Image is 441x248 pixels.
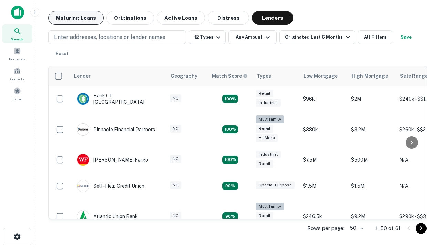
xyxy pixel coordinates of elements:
[74,72,91,80] div: Lender
[171,72,197,80] div: Geography
[212,72,248,80] div: Capitalize uses an advanced AI algorithm to match your search with the best lender. The match sco...
[348,173,396,199] td: $1.5M
[222,95,238,103] div: Matching Properties: 15, hasApolloMatch: undefined
[348,112,396,147] td: $3.2M
[2,44,32,63] a: Borrowers
[77,180,89,192] img: picture
[416,223,427,234] button: Go to next page
[208,11,249,25] button: Distress
[170,212,181,220] div: NC
[77,93,89,105] img: picture
[285,33,352,41] div: Originated Last 6 Months
[77,154,148,166] div: [PERSON_NAME] Fargo
[189,30,226,44] button: 12 Types
[299,147,348,173] td: $7.5M
[11,6,24,19] img: capitalize-icon.png
[222,125,238,134] div: Matching Properties: 20, hasApolloMatch: undefined
[170,181,181,189] div: NC
[222,182,238,190] div: Matching Properties: 11, hasApolloMatch: undefined
[170,155,181,163] div: NC
[256,203,284,210] div: Multifamily
[170,94,181,102] div: NC
[299,199,348,234] td: $246.5k
[256,115,284,123] div: Multifamily
[348,66,396,86] th: High Mortgage
[407,193,441,226] iframe: Chat Widget
[77,210,138,223] div: Atlantic Union Bank
[252,11,293,25] button: Lenders
[166,66,208,86] th: Geography
[257,72,271,80] div: Types
[307,224,345,232] p: Rows per page:
[228,30,277,44] button: Any Amount
[2,64,32,83] a: Contacts
[400,72,428,80] div: Sale Range
[256,212,273,220] div: Retail
[9,56,25,62] span: Borrowers
[299,112,348,147] td: $380k
[54,33,165,41] p: Enter addresses, locations or lender names
[256,151,281,158] div: Industrial
[358,30,392,44] button: All Filters
[12,96,22,102] span: Saved
[256,134,278,142] div: + 1 more
[106,11,154,25] button: Originations
[348,199,396,234] td: $9.2M
[279,30,355,44] button: Originated Last 6 Months
[253,66,299,86] th: Types
[395,30,417,44] button: Save your search to get updates of matches that match your search criteria.
[11,36,23,42] span: Search
[48,30,186,44] button: Enter addresses, locations or lender names
[10,76,24,82] span: Contacts
[77,180,144,192] div: Self-help Credit Union
[48,11,104,25] button: Maturing Loans
[51,47,73,61] button: Reset
[352,72,388,80] div: High Mortgage
[304,72,338,80] div: Low Mortgage
[256,99,281,107] div: Industrial
[299,173,348,199] td: $1.5M
[256,181,295,189] div: Special Purpose
[222,212,238,220] div: Matching Properties: 10, hasApolloMatch: undefined
[348,86,396,112] td: $2M
[77,154,89,166] img: picture
[77,93,160,105] div: Bank Of [GEOGRAPHIC_DATA]
[348,147,396,173] td: $500M
[77,124,89,135] img: picture
[170,125,181,133] div: NC
[77,123,155,136] div: Pinnacle Financial Partners
[347,223,365,233] div: 50
[2,24,32,43] a: Search
[299,86,348,112] td: $96k
[256,125,273,133] div: Retail
[208,66,253,86] th: Capitalize uses an advanced AI algorithm to match your search with the best lender. The match sco...
[157,11,205,25] button: Active Loans
[70,66,166,86] th: Lender
[77,210,89,222] img: picture
[299,66,348,86] th: Low Mortgage
[212,72,246,80] h6: Match Score
[222,156,238,164] div: Matching Properties: 14, hasApolloMatch: undefined
[2,84,32,103] a: Saved
[376,224,400,232] p: 1–50 of 61
[256,90,273,97] div: Retail
[256,160,273,168] div: Retail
